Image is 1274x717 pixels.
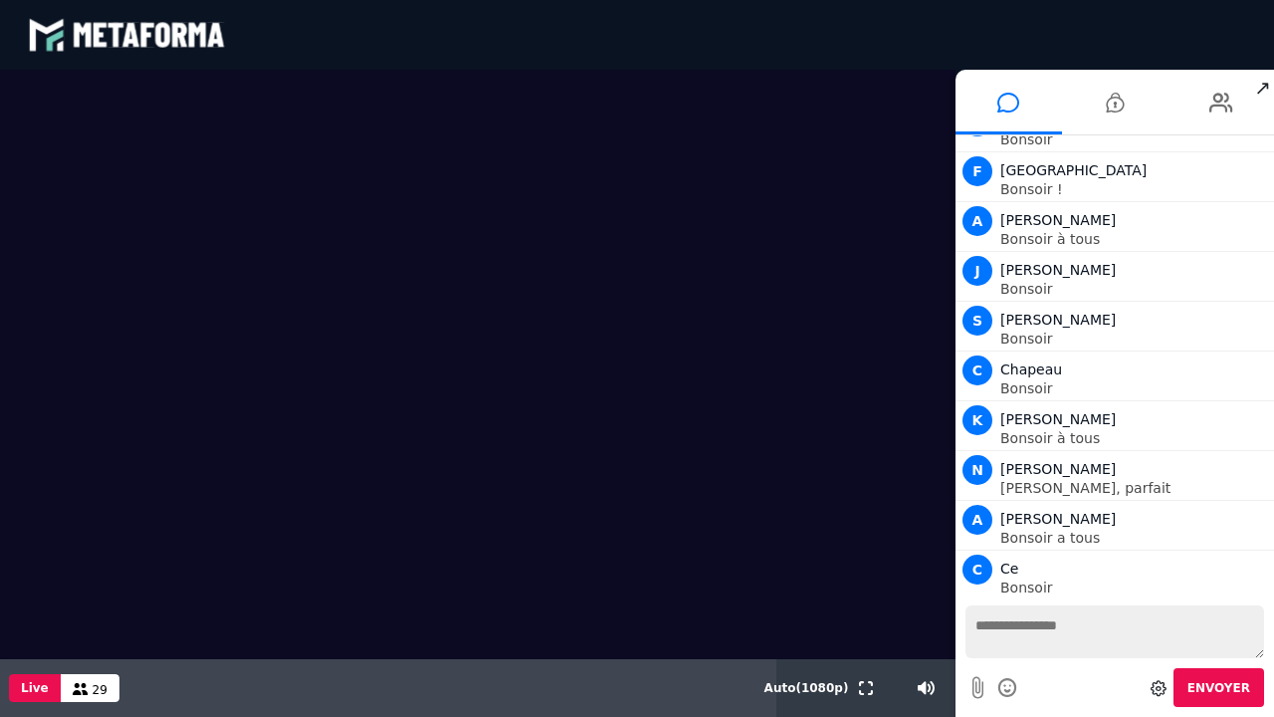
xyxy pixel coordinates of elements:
[962,505,992,535] span: A
[1000,282,1269,296] p: Bonsoir
[1000,561,1018,577] span: Ce
[1000,312,1116,328] span: [PERSON_NAME]
[1251,70,1274,106] span: ↗
[1000,361,1062,377] span: Chapeau
[962,555,992,585] span: C
[962,356,992,385] span: C
[1000,232,1269,246] p: Bonsoir à tous
[962,306,992,336] span: S
[962,156,992,186] span: F
[9,674,61,702] button: Live
[1000,332,1269,346] p: Bonsoir
[760,659,853,717] button: Auto(1080p)
[1000,182,1269,196] p: Bonsoir !
[1000,411,1116,427] span: [PERSON_NAME]
[1187,681,1250,695] span: Envoyer
[1000,262,1116,278] span: [PERSON_NAME]
[1000,511,1116,527] span: [PERSON_NAME]
[1000,212,1116,228] span: [PERSON_NAME]
[1000,461,1116,477] span: [PERSON_NAME]
[962,256,992,286] span: J
[1000,381,1269,395] p: Bonsoir
[1173,668,1264,707] button: Envoyer
[1000,481,1269,495] p: [PERSON_NAME], parfait
[1000,162,1147,178] span: [GEOGRAPHIC_DATA]
[764,681,849,695] span: Auto ( 1080 p)
[1000,132,1269,146] p: Bonsoir
[93,683,107,697] span: 29
[1000,431,1269,445] p: Bonsoir à tous
[962,206,992,236] span: A
[1000,581,1269,595] p: Bonsoir
[962,405,992,435] span: K
[962,455,992,485] span: N
[1000,531,1269,545] p: Bonsoir a tous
